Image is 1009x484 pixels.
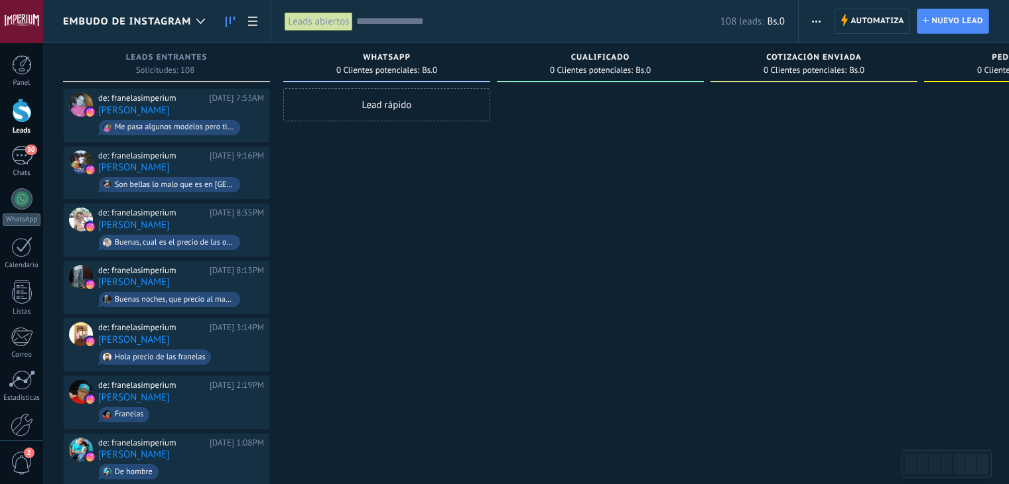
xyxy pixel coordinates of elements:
span: 108 leads: [720,15,764,28]
span: Leads Entrantes [126,53,208,62]
img: instagram.svg [86,337,95,346]
span: Bs.0 [767,15,784,28]
a: Automatiza [835,9,910,34]
div: Son bellas lo malo que es en [GEOGRAPHIC_DATA] y estoy en [GEOGRAPHIC_DATA] [115,180,234,190]
div: [DATE] 2:19PM [210,380,264,391]
a: [PERSON_NAME] [98,392,170,403]
div: [DATE] 1:08PM [210,438,264,448]
span: Nuevo lead [931,9,983,33]
span: Cualificado [571,53,630,62]
div: Franelas [115,410,143,419]
span: Embudo de Instagram [63,15,191,28]
div: Leads abiertos [285,12,352,31]
div: Cotización enviada [717,53,911,64]
div: WhatsApp [3,213,40,226]
div: ángel [69,265,93,289]
div: [DATE] 3:14PM [210,322,264,333]
div: Jose Angel Paez [69,93,93,117]
div: Miguel oro [69,380,93,404]
div: [DATE] 8:13PM [210,265,264,276]
div: Buenas, cual es el precio de las oversize? [115,238,234,247]
a: [PERSON_NAME] [98,105,170,116]
a: [PERSON_NAME] [98,162,170,173]
span: Bs.0 [422,66,437,74]
div: Calendario [3,261,41,270]
img: instagram.svg [86,222,95,231]
div: Correo [3,351,41,359]
div: Nelvis Querales [69,322,93,346]
div: Chats [3,169,41,178]
div: de: franelasimperium [98,265,205,276]
img: instagram.svg [86,394,95,404]
span: Bs.0 [849,66,864,74]
span: Solicitudes: 108 [136,66,195,74]
div: Leads [3,127,41,135]
div: Me pasa algunos modelos pero tiene que ser 2 xl [115,123,234,132]
div: Lead rápido [283,88,490,121]
div: de: franelasimperium [98,380,205,391]
div: [DATE] 7:53AM [210,93,264,103]
div: [DATE] 8:35PM [210,208,264,218]
div: antonio melquiades [69,438,93,461]
img: instagram.svg [86,165,95,174]
div: de: franelasimperium [98,93,205,103]
div: Hola precio de las franelas [115,353,205,362]
img: instagram.svg [86,280,95,289]
span: 30 [25,145,36,155]
span: WHATSAPP [363,53,411,62]
div: de: franelasimperium [98,151,205,161]
span: 0 Clientes potenciales: [336,66,419,74]
div: Buenas noches, que precio al mayor? [115,295,234,304]
a: [PERSON_NAME] [98,449,170,460]
div: Listas [3,308,41,316]
span: 0 Clientes potenciales: [550,66,633,74]
span: 0 Clientes potenciales: [764,66,846,74]
div: Panel [3,79,41,88]
div: Estadísticas [3,394,41,402]
div: Rafael Ferrarotto [69,208,93,231]
a: [PERSON_NAME] [98,334,170,345]
div: Cualificado [504,53,697,64]
div: De hombre [115,467,153,477]
div: de: franelasimperium [98,208,205,218]
div: [DATE] 9:16PM [210,151,264,161]
img: instagram.svg [86,452,95,461]
span: 2 [24,448,34,458]
div: WHATSAPP [290,53,484,64]
div: de: franelasimperium [98,322,205,333]
div: Jose Vielma [69,151,93,174]
a: [PERSON_NAME] [98,276,170,288]
span: Bs.0 [636,66,651,74]
a: [PERSON_NAME] [98,219,170,231]
span: Cotización enviada [766,53,862,62]
span: Automatiza [850,9,904,33]
div: Leads Entrantes [70,53,263,64]
div: de: franelasimperium [98,438,205,448]
img: instagram.svg [86,107,95,117]
a: Nuevo lead [917,9,989,34]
